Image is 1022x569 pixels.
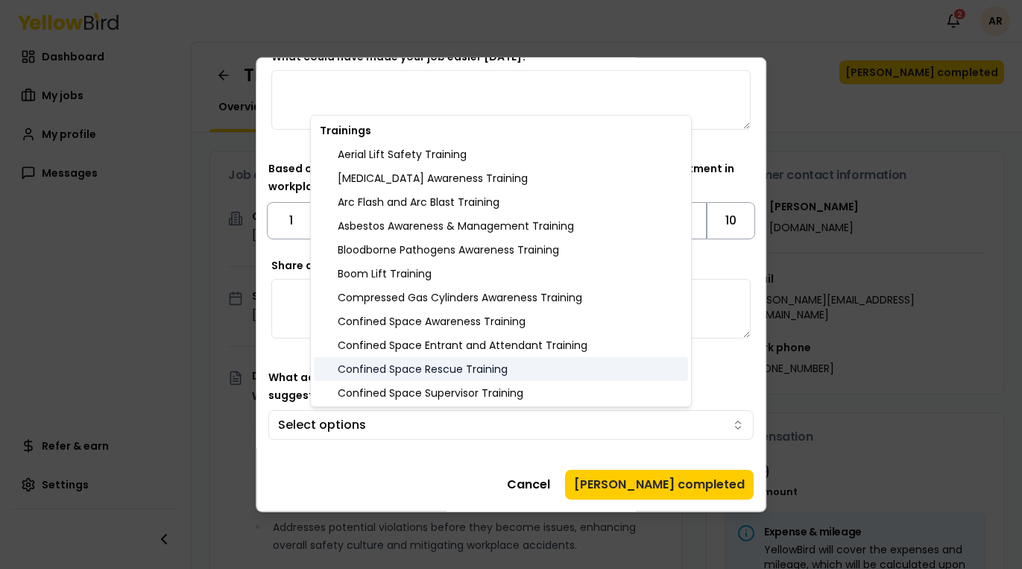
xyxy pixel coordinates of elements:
div: Boom Lift Training [314,262,688,286]
div: Confined Space Entrant and Attendant Training [314,333,688,357]
div: Arc Flash and Arc Blast Training [314,190,688,214]
div: [MEDICAL_DATA] Awareness Training [314,166,688,190]
div: Bloodborne Pathogens Awareness Training [314,238,688,262]
div: Aerial Lift Safety Training [314,142,688,166]
div: Compressed Gas Cylinders Awareness Training [314,286,688,309]
div: Confined Space Supervisor Training [314,381,688,405]
div: Asbestos Awareness & Management Training [314,214,688,238]
div: Trainings [314,119,688,142]
div: Confined Space Rescue Training [314,357,688,381]
div: Confined Space Awareness Training [314,309,688,333]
